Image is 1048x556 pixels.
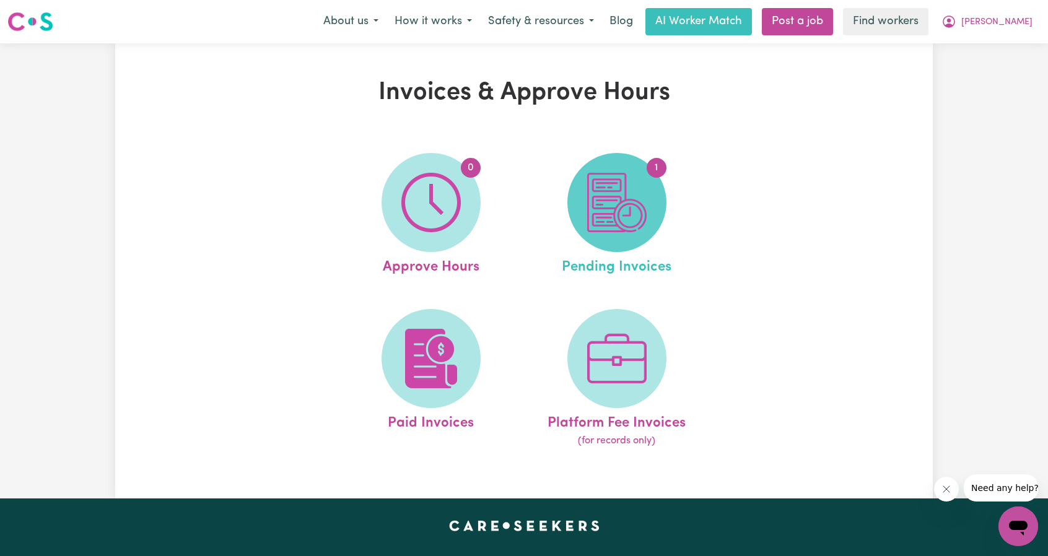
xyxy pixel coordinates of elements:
[528,153,706,278] a: Pending Invoices
[528,309,706,449] a: Platform Fee Invoices(for records only)
[388,408,474,434] span: Paid Invoices
[7,11,53,33] img: Careseekers logo
[562,252,671,278] span: Pending Invoices
[383,252,479,278] span: Approve Hours
[602,8,640,35] a: Blog
[480,9,602,35] button: Safety & resources
[7,7,53,36] a: Careseekers logo
[461,158,481,178] span: 0
[961,15,1033,29] span: [PERSON_NAME]
[964,474,1038,502] iframe: Message from company
[386,9,480,35] button: How it works
[449,521,600,531] a: Careseekers home page
[578,433,655,448] span: (for records only)
[843,8,928,35] a: Find workers
[933,9,1041,35] button: My Account
[342,309,520,449] a: Paid Invoices
[998,506,1038,546] iframe: Button to launch messaging window
[342,153,520,278] a: Approve Hours
[934,477,959,502] iframe: Close message
[259,78,789,108] h1: Invoices & Approve Hours
[7,9,75,19] span: Need any help?
[645,8,752,35] a: AI Worker Match
[762,8,833,35] a: Post a job
[548,408,686,434] span: Platform Fee Invoices
[315,9,386,35] button: About us
[647,158,666,178] span: 1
